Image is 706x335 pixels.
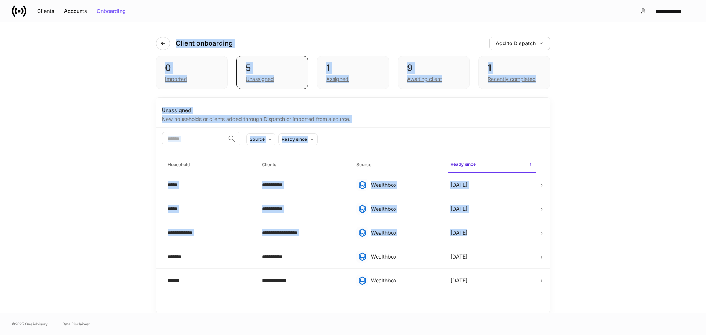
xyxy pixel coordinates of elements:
span: Household [165,157,253,172]
div: Wealthbox [371,181,439,189]
span: Clients [259,157,347,172]
h6: Household [168,161,190,168]
div: Onboarding [97,8,126,14]
p: [DATE] [450,277,467,284]
button: Add to Dispatch [489,37,550,50]
div: Ready since [282,136,307,143]
div: Unassigned [162,107,544,114]
div: 9Awaiting client [398,56,470,89]
div: Unassigned [246,75,274,83]
span: © 2025 OneAdvisory [12,321,48,327]
div: 5Unassigned [236,56,308,89]
div: Recently completed [488,75,536,83]
p: [DATE] [450,229,467,236]
div: 9 [407,62,460,74]
div: 1Recently completed [478,56,550,89]
div: Imported [165,75,187,83]
button: Onboarding [92,5,131,17]
div: Accounts [64,8,87,14]
div: New households or clients added through Dispatch or imported from a source. [162,114,544,123]
div: Assigned [326,75,349,83]
span: Source [353,157,442,172]
div: Source [250,136,265,143]
div: Wealthbox [371,229,439,236]
button: Source [246,133,275,145]
div: 0 [165,62,218,74]
button: Accounts [59,5,92,17]
button: Ready since [278,133,318,145]
div: 0Imported [156,56,228,89]
div: 1Assigned [317,56,389,89]
h6: Ready since [450,161,476,168]
h4: Client onboarding [176,39,233,48]
div: Wealthbox [371,253,439,260]
h6: Source [356,161,371,168]
p: [DATE] [450,181,467,189]
p: [DATE] [450,253,467,260]
span: Ready since [448,157,536,173]
div: Wealthbox [371,277,439,284]
div: Wealthbox [371,205,439,213]
button: Clients [32,5,59,17]
div: 1 [488,62,541,74]
div: Add to Dispatch [496,41,544,46]
div: Clients [37,8,54,14]
h6: Clients [262,161,276,168]
p: [DATE] [450,205,467,213]
div: Awaiting client [407,75,442,83]
div: 1 [326,62,379,74]
a: Data Disclaimer [63,321,90,327]
div: 5 [246,62,299,74]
